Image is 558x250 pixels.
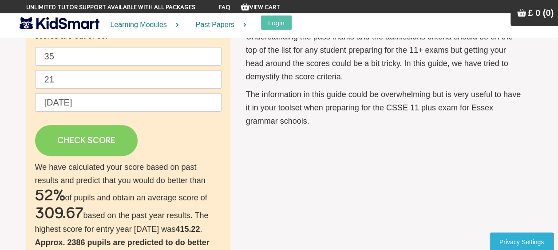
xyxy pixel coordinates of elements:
[35,125,138,156] a: CHECK SCORE
[35,93,222,112] input: Date of birth (d/m/y) e.g. 27/12/2007
[35,47,222,66] input: English raw score
[528,8,554,18] span: £ 0 (0)
[99,13,185,37] a: Learning Modules
[261,16,292,30] button: Login
[35,187,65,205] h2: 52%
[35,205,83,223] h2: 309.67
[241,4,280,11] a: View Cart
[219,4,230,11] a: FAQ
[246,30,523,83] p: Understanding the pass marks and the admissions criteria should be on the top of the list for any...
[35,70,222,89] input: Maths raw score
[517,8,526,17] img: Your items in the shopping basket
[26,3,195,12] span: Unlimited tutor support available with all packages
[175,225,200,234] b: 415.22
[185,13,252,37] a: Past Papers
[246,88,523,128] p: The information in this guide could be overwhelming but is very useful to have it in your toolset...
[241,2,249,11] img: Your items in the shopping basket
[20,16,99,31] img: KidSmart logo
